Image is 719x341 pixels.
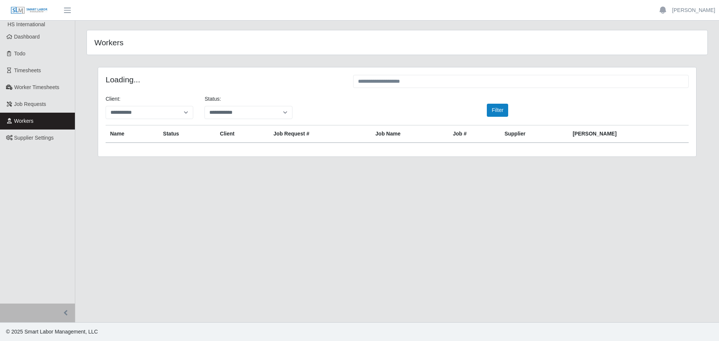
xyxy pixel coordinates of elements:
label: Status: [204,95,221,103]
th: Client [215,125,269,143]
h4: Loading... [106,75,342,84]
a: [PERSON_NAME] [672,6,715,14]
th: Name [106,125,158,143]
h4: Workers [94,38,340,47]
th: Status [158,125,215,143]
span: Timesheets [14,67,41,73]
span: © 2025 Smart Labor Management, LLC [6,329,98,335]
span: Workers [14,118,34,124]
label: Client: [106,95,121,103]
span: Todo [14,51,25,57]
button: Filter [487,104,508,117]
th: Job Request # [269,125,371,143]
span: Worker Timesheets [14,84,59,90]
th: Job Name [371,125,449,143]
span: Job Requests [14,101,46,107]
th: [PERSON_NAME] [568,125,689,143]
span: Supplier Settings [14,135,54,141]
img: SLM Logo [10,6,48,15]
th: Supplier [500,125,568,143]
span: Dashboard [14,34,40,40]
span: HS International [7,21,45,27]
th: Job # [448,125,500,143]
